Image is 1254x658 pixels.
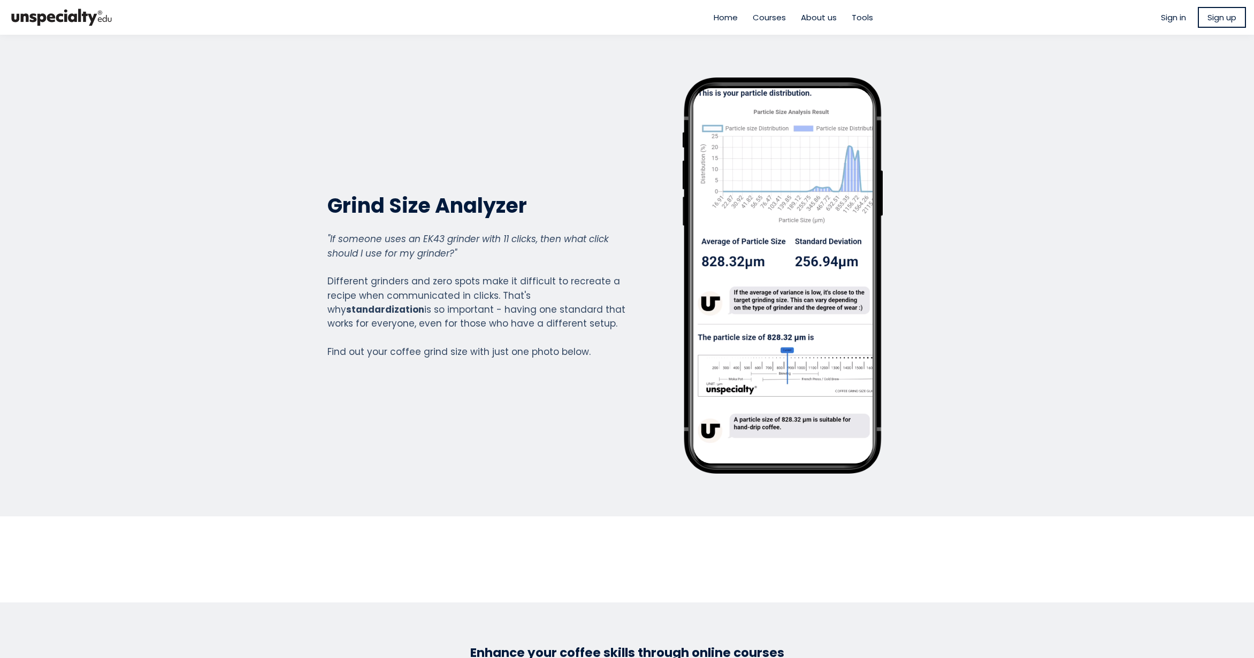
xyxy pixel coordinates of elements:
[8,4,115,30] img: bc390a18feecddb333977e298b3a00a1.png
[714,11,738,24] a: Home
[1161,11,1186,24] a: Sign in
[1198,7,1246,28] a: Sign up
[327,232,626,359] div: Different grinders and zero spots make it difficult to recreate a recipe when communicated in cli...
[801,11,837,24] a: About us
[1207,11,1236,24] span: Sign up
[327,233,609,259] em: "If someone uses an EK43 grinder with 11 clicks, then what click should I use for my grinder?"
[753,11,786,24] a: Courses
[346,303,424,316] strong: standardization
[327,192,626,219] h2: Grind Size Analyzer
[852,11,873,24] a: Tools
